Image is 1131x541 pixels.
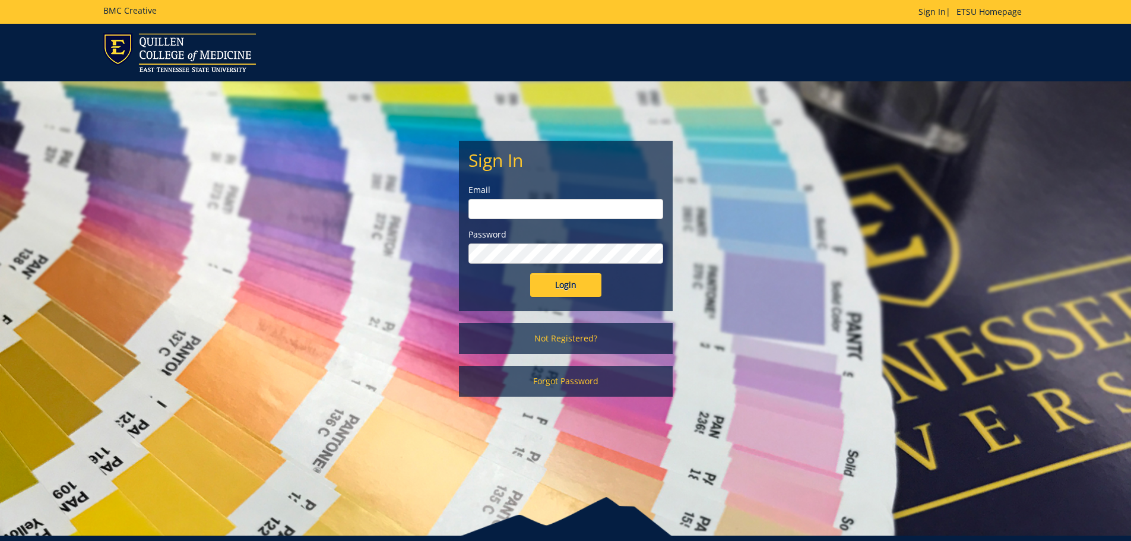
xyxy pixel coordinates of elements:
a: Sign In [918,6,946,17]
img: ETSU logo [103,33,256,72]
a: Not Registered? [459,323,673,354]
input: Login [530,273,601,297]
a: ETSU Homepage [951,6,1028,17]
label: Email [468,184,663,196]
p: | [918,6,1028,18]
a: Forgot Password [459,366,673,397]
label: Password [468,229,663,241]
h5: BMC Creative [103,6,157,15]
h2: Sign In [468,150,663,170]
